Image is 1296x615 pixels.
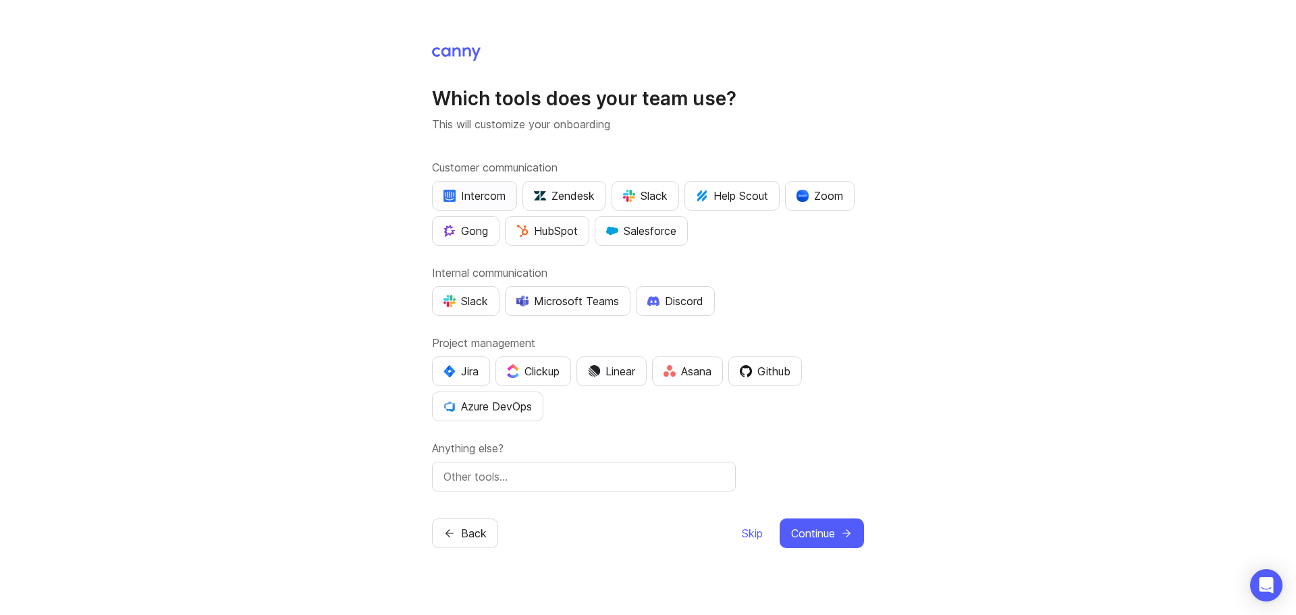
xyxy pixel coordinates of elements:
[443,398,532,415] div: Azure DevOps
[791,525,835,541] span: Continue
[516,295,529,306] img: D0GypeOpROL5AAAAAElFTkSuQmCC
[432,335,864,351] label: Project management
[432,356,490,386] button: Jira
[534,190,546,202] img: UniZRqrCPz6BHUWevMzgDJ1FW4xaGg2egd7Chm8uY0Al1hkDyjqDa8Lkk0kDEdqKkBok+T4wfoD0P0o6UMciQ8AAAAASUVORK...
[534,188,595,204] div: Zendesk
[684,181,780,211] button: Help Scout
[623,188,668,204] div: Slack
[696,188,768,204] div: Help Scout
[740,365,752,377] img: 0D3hMmx1Qy4j6AAAAAElFTkSuQmCC
[796,188,843,204] div: Zoom
[742,525,763,541] span: Skip
[516,225,529,237] img: G+3M5qq2es1si5SaumCnMN47tP1CvAZneIVX5dcx+oz+ZLhv4kfP9DwAAAABJRU5ErkJggg==
[507,363,560,379] div: Clickup
[612,181,679,211] button: Slack
[740,363,790,379] div: Github
[443,363,479,379] div: Jira
[516,223,578,239] div: HubSpot
[606,225,618,237] img: GKxMRLiRsgdWqxrdBeWfGK5kaZ2alx1WifDSa2kSTsK6wyJURKhUuPoQRYzjholVGzT2A2owx2gHwZoyZHHCYJ8YNOAZj3DSg...
[780,518,864,548] button: Continue
[443,295,456,307] img: WIAAAAASUVORK5CYII=
[741,518,763,548] button: Skip
[443,190,456,202] img: eRR1duPH6fQxdnSV9IruPjCimau6md0HxlPR81SIPROHX1VjYjAN9a41AAAAAElFTkSuQmCC
[623,190,635,202] img: WIAAAAASUVORK5CYII=
[664,363,711,379] div: Asana
[443,469,724,485] input: Other tools…
[1250,569,1282,601] div: Open Intercom Messenger
[443,223,488,239] div: Gong
[461,525,487,541] span: Back
[796,190,809,202] img: xLHbn3khTPgAAAABJRU5ErkJggg==
[636,286,715,316] button: Discord
[443,400,456,412] img: YKcwp4sHBXAAAAAElFTkSuQmCC
[432,86,864,111] h1: Which tools does your team use?
[595,216,688,246] button: Salesforce
[432,265,864,281] label: Internal communication
[505,216,589,246] button: HubSpot
[443,188,506,204] div: Intercom
[588,365,600,377] img: Dm50RERGQWO2Ei1WzHVviWZlaLVriU9uRN6E+tIr91ebaDbMKKPDpFbssSuEG21dcGXkrKsuOVPwCeFJSFAIOxgiKgL2sFHRe...
[432,159,864,176] label: Customer communication
[647,296,659,305] img: +iLplPsjzba05dttzK064pds+5E5wZnCVbuGoLvBrYdmEPrXTzGo7zG60bLEREEjvOjaG9Saez5xsOEAbxBwOP6dkea84XY9O...
[432,181,517,211] button: Intercom
[652,356,723,386] button: Asana
[432,440,864,456] label: Anything else?
[432,216,500,246] button: Gong
[516,293,619,309] div: Microsoft Teams
[443,293,488,309] div: Slack
[443,365,456,377] img: svg+xml;base64,PHN2ZyB4bWxucz0iaHR0cDovL3d3dy53My5vcmcvMjAwMC9zdmciIHZpZXdCb3g9IjAgMCA0MC4zNDMgND...
[432,392,543,421] button: Azure DevOps
[588,363,635,379] div: Linear
[495,356,571,386] button: Clickup
[664,365,676,377] img: Rf5nOJ4Qh9Y9HAAAAAElFTkSuQmCC
[432,47,481,61] img: Canny Home
[443,225,456,237] img: qKnp5cUisfhcFQGr1t296B61Fm0WkUVwBZaiVE4uNRmEGBFetJMz8xGrgPHqF1mLDIG816Xx6Jz26AFmkmT0yuOpRCAR7zRpG...
[522,181,606,211] button: Zendesk
[696,190,708,202] img: kV1LT1TqjqNHPtRK7+FoaplE1qRq1yqhg056Z8K5Oc6xxgIuf0oNQ9LelJqbcyPisAf0C9LDpX5UIuAAAAAElFTkSuQmCC
[576,356,647,386] button: Linear
[507,364,519,378] img: j83v6vj1tgY2AAAAABJRU5ErkJggg==
[647,293,703,309] div: Discord
[606,223,676,239] div: Salesforce
[785,181,855,211] button: Zoom
[432,286,500,316] button: Slack
[505,286,630,316] button: Microsoft Teams
[432,518,498,548] button: Back
[432,116,864,132] p: This will customize your onboarding
[728,356,802,386] button: Github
